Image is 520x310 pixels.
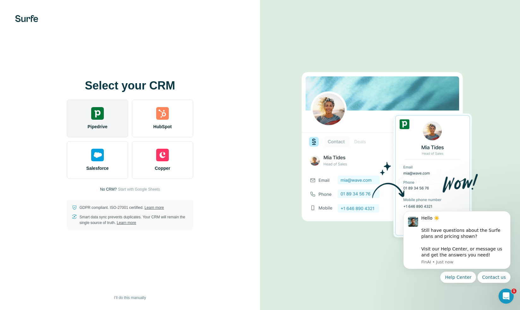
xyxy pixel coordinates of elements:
[156,149,169,161] img: copper's logo
[155,165,170,171] span: Copper
[117,221,136,225] a: Learn more
[15,15,38,22] img: Surfe's logo
[394,205,520,287] iframe: Intercom notifications message
[118,187,160,192] button: Start with Google Sheets
[80,214,188,226] p: Smart data sync prevents duplicates. Your CRM will remain the single source of truth.
[153,123,172,130] span: HubSpot
[511,289,517,294] span: 1
[302,61,478,249] img: PIPEDRIVE image
[499,289,514,304] iframe: Intercom live chat
[91,107,104,120] img: pipedrive's logo
[156,107,169,120] img: hubspot's logo
[109,293,150,302] button: I’ll do this manually
[100,187,117,192] p: No CRM?
[114,295,146,301] span: I’ll do this manually
[67,79,193,92] h1: Select your CRM
[80,205,164,210] p: GDPR compliant. ISO-27001 certified.
[86,165,109,171] span: Salesforce
[91,149,104,161] img: salesforce's logo
[145,205,164,210] a: Learn more
[87,123,107,130] span: Pipedrive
